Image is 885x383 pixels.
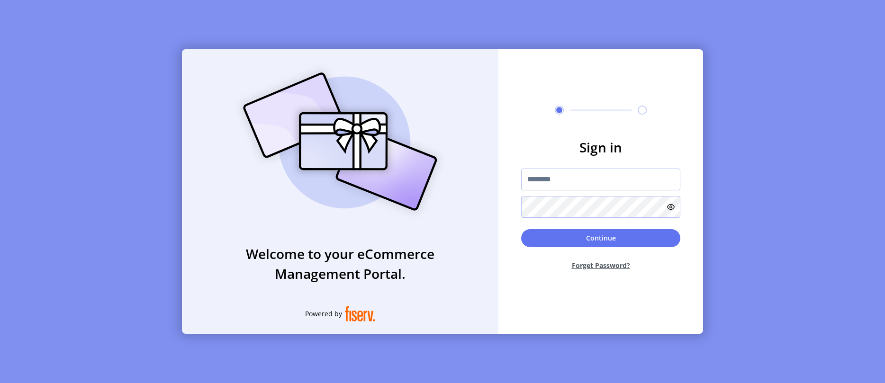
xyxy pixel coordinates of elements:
[521,137,680,157] h3: Sign in
[229,62,452,221] img: card_Illustration.svg
[305,309,342,319] span: Powered by
[182,244,498,284] h3: Welcome to your eCommerce Management Portal.
[521,253,680,278] button: Forget Password?
[521,229,680,247] button: Continue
